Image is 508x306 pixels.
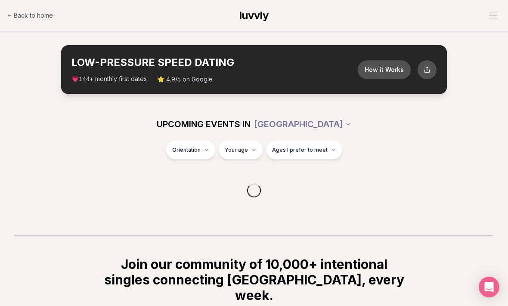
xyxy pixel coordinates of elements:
span: UPCOMING EVENTS IN [157,118,251,130]
a: Back to home [7,7,53,24]
span: 💗 + monthly first dates [71,75,147,84]
button: Open menu [486,9,501,22]
button: Your age [219,141,263,159]
span: 144 [79,76,90,83]
span: Ages I prefer to meet [272,147,328,153]
button: Orientation [166,141,215,159]
button: How it Works [358,60,411,79]
span: Back to home [14,11,53,20]
span: ⭐ 4.9/5 on Google [157,75,213,84]
h2: Join our community of 10,000+ intentional singles connecting [GEOGRAPHIC_DATA], every week. [102,256,406,303]
h2: LOW-PRESSURE SPEED DATING [71,56,358,69]
a: luvvly [239,9,269,22]
span: Your age [225,147,248,153]
div: Open Intercom Messenger [479,277,499,297]
button: [GEOGRAPHIC_DATA] [254,115,352,134]
span: Orientation [172,147,201,153]
button: Ages I prefer to meet [266,141,342,159]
